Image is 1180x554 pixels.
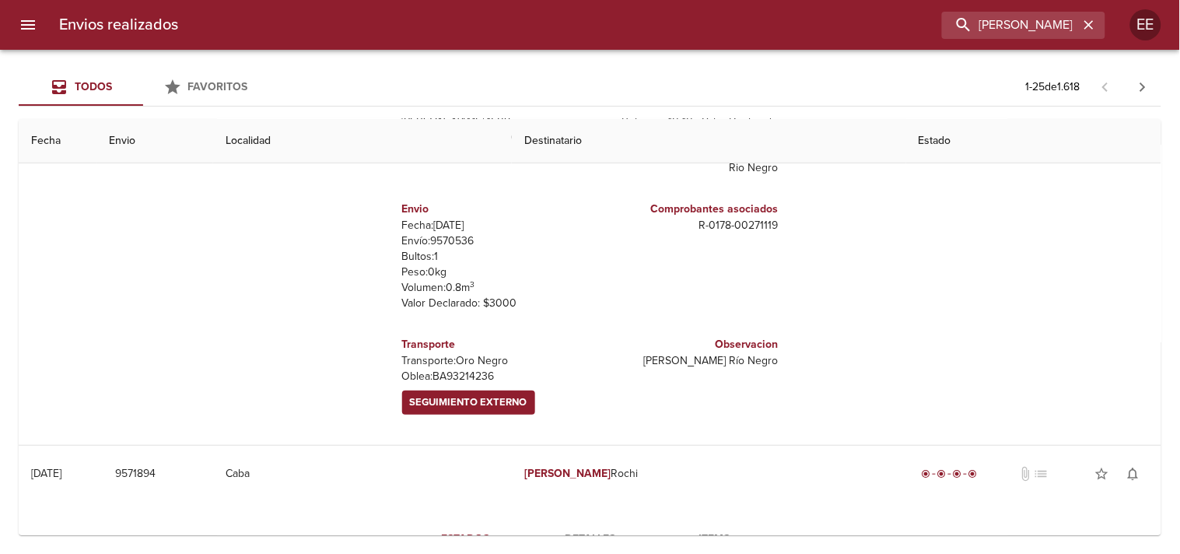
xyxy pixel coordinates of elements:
h6: Observacion [597,336,779,353]
td: Rochi [512,446,906,502]
p: Fecha: [DATE] [402,218,584,233]
th: Estado [906,119,1161,163]
p: Envío: 9570536 [402,233,584,249]
em: [PERSON_NAME] [524,467,611,480]
span: Estados [413,530,519,549]
input: buscar [942,12,1079,39]
h6: Transporte [402,336,584,353]
span: notifications_none [1126,466,1141,482]
span: radio_button_checked [922,469,931,479]
p: Peso: 0 kg [402,265,584,280]
div: EE [1130,9,1161,40]
p: Valor Declarado: $ 3000 [402,296,584,311]
span: Items [662,530,768,549]
button: Agregar a favoritos [1087,458,1118,489]
th: Envio [96,119,213,163]
h6: Comprobantes asociados [597,201,779,218]
th: Fecha [19,119,96,163]
span: Seguimiento Externo [410,394,527,412]
span: star_border [1094,466,1110,482]
span: radio_button_checked [937,469,947,479]
p: Bultos: 1 [402,249,584,265]
div: Entregado [919,466,981,482]
p: Transporte: Oro Negro [402,353,584,369]
span: 9571894 [115,465,156,484]
td: Caba [213,446,512,502]
span: Pagina siguiente [1124,68,1161,106]
a: Seguimiento Externo [402,391,535,415]
p: Rio Negro [597,160,779,176]
h6: Envio [402,201,584,218]
button: Activar notificaciones [1118,458,1149,489]
span: Todos [75,80,112,93]
th: Localidad [213,119,512,163]
span: Pagina anterior [1087,79,1124,94]
span: radio_button_checked [953,469,962,479]
span: Detalles [537,530,643,549]
p: Oblea: BA93214236 [402,369,584,384]
span: Favoritos [188,80,248,93]
span: No tiene pedido asociado [1034,466,1049,482]
sup: 3 [471,279,475,289]
h6: Envios realizados [59,12,178,37]
div: Tabs Envios [19,68,268,106]
span: No tiene documentos adjuntos [1018,466,1034,482]
span: radio_button_checked [968,469,978,479]
div: [DATE] [31,467,61,480]
p: R - 0178 - 00271119 [597,218,779,233]
p: [PERSON_NAME] Río Negro [597,353,779,369]
p: 1 - 25 de 1.618 [1026,79,1080,95]
div: Abrir información de usuario [1130,9,1161,40]
button: menu [9,6,47,44]
button: 9571894 [109,460,162,489]
th: Destinatario [512,119,906,163]
p: Volumen: 0.8 m [402,280,584,296]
